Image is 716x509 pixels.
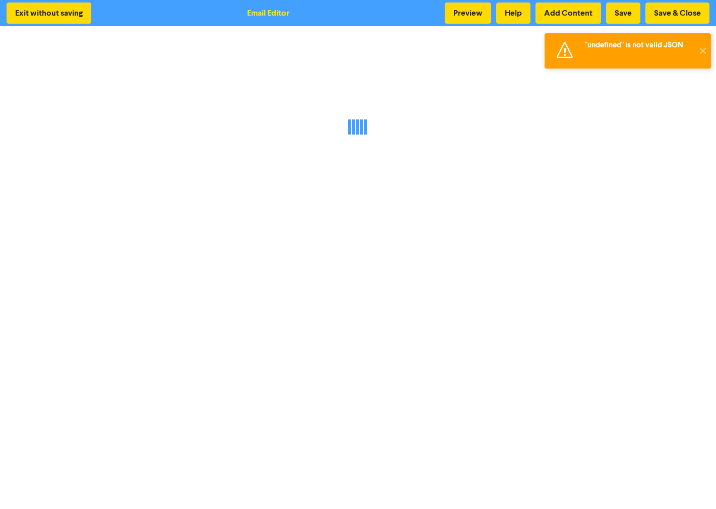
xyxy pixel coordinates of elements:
[445,3,491,24] button: Preview
[7,3,91,24] button: Exit without saving
[535,3,601,24] button: Add Content
[585,40,693,50] div: "undefined" is not valid JSON
[496,3,530,24] button: Help
[606,3,640,24] button: Save
[247,7,289,19] div: Email Editor
[645,3,709,24] button: Save & Close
